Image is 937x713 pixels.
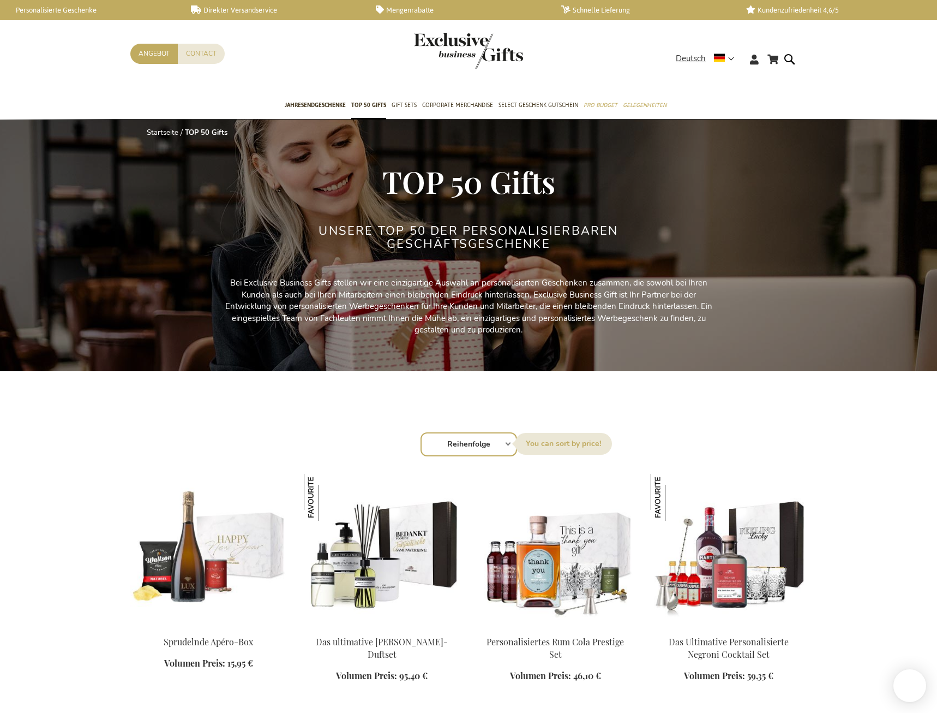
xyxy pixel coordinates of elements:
a: The Ultimate Marie-Stella-Maris Fragrance Set Das ultimative Marie-Stella-Maris-Duftset [304,622,460,633]
a: Sparkling Apero Box [130,622,286,633]
span: Corporate Merchandise [422,99,493,111]
span: Deutsch [676,52,706,65]
iframe: belco-activator-frame [893,669,926,702]
span: Gelegenheiten [623,99,666,111]
span: TOP 50 Gifts [351,99,386,111]
span: 15,95 € [227,657,253,669]
img: The Ultimate Personalized Negroni Cocktail Set [651,474,807,627]
a: Startseite [147,128,178,138]
a: store logo [414,33,469,69]
img: Exclusive Business gifts logo [414,33,523,69]
a: Personalisierte Geschenke [5,5,173,15]
h2: Unsere TOP 50 der personalisierbaren Geschäftsgeschenke [264,224,673,251]
img: Das Ultimative Personalisierte Negroni Cocktail Set [651,474,698,521]
img: The Ultimate Marie-Stella-Maris Fragrance Set [304,474,460,627]
span: Gift Sets [392,99,417,111]
strong: TOP 50 Gifts [185,128,227,138]
a: Sprudelnde Apéro-Box [164,636,253,647]
span: 46,10 € [573,670,601,681]
p: Bei Exclusive Business Gifts stellen wir eine einzigartige Auswahl an personalisierten Geschenken... [223,277,714,336]
a: Volumen Preis: 15,95 € [164,657,253,670]
span: Volumen Preis: [336,670,397,681]
a: Personalisiertes Rum Cola Prestige Set [486,636,624,660]
span: Volumen Preis: [510,670,571,681]
span: Pro Budget [584,99,617,111]
img: Personalised Rum Cola Prestige Set [477,474,633,627]
a: Volumen Preis: 95,40 € [336,670,428,682]
img: Sparkling Apero Box [130,474,286,627]
a: Contact [178,44,225,64]
div: Deutsch [676,52,741,65]
a: Volumen Preis: 59,35 € [684,670,773,682]
span: 95,40 € [399,670,428,681]
a: Angebot [130,44,178,64]
span: 59,35 € [747,670,773,681]
a: Schnelle Lieferung [561,5,729,15]
span: Select Geschenk Gutschein [498,99,578,111]
a: Personalised Rum Cola Prestige Set [477,622,633,633]
a: Direkter Versandservice [191,5,359,15]
img: Das ultimative Marie-Stella-Maris-Duftset [304,474,351,521]
a: Das Ultimative Personalisierte Negroni Cocktail Set [669,636,789,660]
a: Mengenrabatte [376,5,544,15]
a: The Ultimate Personalized Negroni Cocktail Set Das Ultimative Personalisierte Negroni Cocktail Set [651,622,807,633]
a: Das ultimative [PERSON_NAME]-Duftset [316,636,448,660]
label: Sortieren nach [515,433,612,455]
span: Volumen Preis: [684,670,745,681]
a: Volumen Preis: 46,10 € [510,670,601,682]
span: Jahresendgeschenke [285,99,346,111]
span: Volumen Preis: [164,657,225,669]
span: TOP 50 Gifts [382,161,555,201]
a: Kundenzufriedenheit 4,6/5 [746,5,914,15]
